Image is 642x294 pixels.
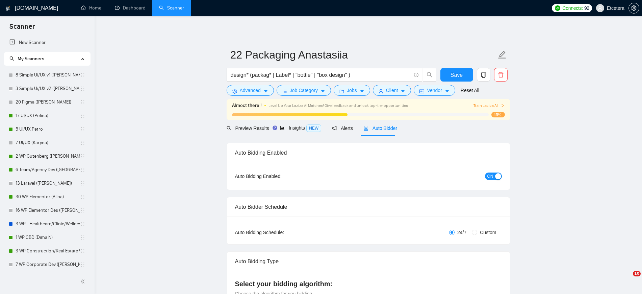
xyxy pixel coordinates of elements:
li: 17 UI/UX (Polina) [4,109,90,122]
li: 1 WP CBD (Dima N) [4,231,90,244]
li: 3 WP - Healthcare/Clinic/Wellness/Beauty (Dima N) [4,217,90,231]
span: Preview Results [227,126,269,131]
span: 45% [491,112,505,117]
a: Reset All [461,87,479,94]
span: info-circle [414,73,418,77]
iframe: Intercom live chat [619,271,635,287]
div: Auto Bidding Enabled [235,143,502,162]
span: ON [487,173,493,180]
span: 92 [584,4,589,12]
li: 3 WP Construction/Real Estate Website Development (Dmytro B) [4,244,90,258]
span: Connects: [563,4,583,12]
span: holder [80,248,85,254]
a: 7 UI/UX (Karyna) [16,136,80,150]
h4: Select your bidding algorithm: [235,279,502,289]
span: 10 [633,271,641,276]
a: homeHome [81,5,101,11]
button: delete [494,68,508,82]
span: holder [80,167,85,173]
a: 1 WP CBD (Dima N) [16,231,80,244]
li: 16 WP Elementor Des (Alexey) [4,204,90,217]
span: holder [80,140,85,145]
li: 7 WP Corporate Dev (Dmytro B) [4,258,90,271]
span: folder [339,89,344,94]
a: 5 UI/UX Petro [16,122,80,136]
li: 3 Simple Ui/UX v2 (Lesnik Anton) [4,82,90,95]
div: Tooltip anchor [272,125,278,131]
a: New Scanner [9,36,85,49]
span: user [598,6,602,10]
span: My Scanners [18,56,44,62]
span: holder [80,86,85,91]
span: holder [80,127,85,132]
span: Vendor [427,87,442,94]
span: Save [451,71,463,79]
span: Alerts [332,126,353,131]
li: 5 UI/UX Petro [4,122,90,136]
div: Auto Bidder Schedule [235,197,502,217]
img: upwork-logo.png [555,5,560,11]
a: 3 Simple Ui/UX v2 ([PERSON_NAME]) [16,82,80,95]
span: edit [498,50,507,59]
li: 8 Simple Ui/UX v1 (Lesnik Anton) [4,68,90,82]
span: Advanced [240,87,261,94]
span: setting [629,5,639,11]
button: setting [628,3,639,14]
span: holder [80,221,85,227]
input: Scanner name... [230,46,496,63]
button: idcardVendorcaret-down [414,85,455,96]
li: 30 WP Elementor (Alina) [4,190,90,204]
span: notification [332,126,337,131]
a: 3 WP Construction/Real Estate Website Development ([PERSON_NAME] B) [16,244,80,258]
span: holder [80,113,85,118]
span: Client [386,87,398,94]
a: 30 WP Elementor (Alina) [16,190,80,204]
span: caret-down [401,89,405,94]
span: holder [80,99,85,105]
span: holder [80,181,85,186]
span: caret-down [360,89,364,94]
span: holder [80,194,85,200]
span: Jobs [347,87,357,94]
button: barsJob Categorycaret-down [277,85,331,96]
a: 13 Laravel ([PERSON_NAME]) [16,177,80,190]
span: idcard [419,89,424,94]
li: 7 UI/UX (Karyna) [4,136,90,150]
span: Almost there ! [232,102,262,109]
a: 17 UI/UX (Polina) [16,109,80,122]
span: caret-down [320,89,325,94]
span: copy [477,72,490,78]
span: caret-down [263,89,268,94]
button: folderJobscaret-down [334,85,370,96]
div: Auto Bidding Type [235,252,502,271]
a: 3 WP - Healthcare/Clinic/Wellness/Beauty (Dima N) [16,217,80,231]
span: Scanner [4,22,40,36]
span: area-chart [280,126,285,130]
a: 6 Team/Agency Dev ([GEOGRAPHIC_DATA]) [16,163,80,177]
span: Train Laziza AI [473,103,505,109]
span: Auto Bidder [364,126,397,131]
span: robot [364,126,368,131]
a: searchScanner [159,5,184,11]
a: dashboardDashboard [115,5,146,11]
span: holder [80,154,85,159]
div: Auto Bidding Enabled: [235,173,324,180]
span: bars [282,89,287,94]
li: 13 Laravel (Alexey Ryabovol) [4,177,90,190]
span: holder [80,72,85,78]
button: search [423,68,436,82]
span: 24/7 [455,229,469,236]
img: logo [6,3,10,14]
span: Job Category [290,87,318,94]
span: My Scanners [9,56,44,62]
span: setting [232,89,237,94]
button: settingAdvancedcaret-down [227,85,274,96]
li: 20 Figma (Lesnik Anton) [4,95,90,109]
button: Save [440,68,473,82]
span: double-left [80,278,87,285]
li: New Scanner [4,36,90,49]
span: Level Up Your Laziza AI Matches! Give feedback and unlock top-tier opportunities ! [268,103,410,108]
span: holder [80,262,85,267]
span: holder [80,235,85,240]
span: Insights [280,125,321,131]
